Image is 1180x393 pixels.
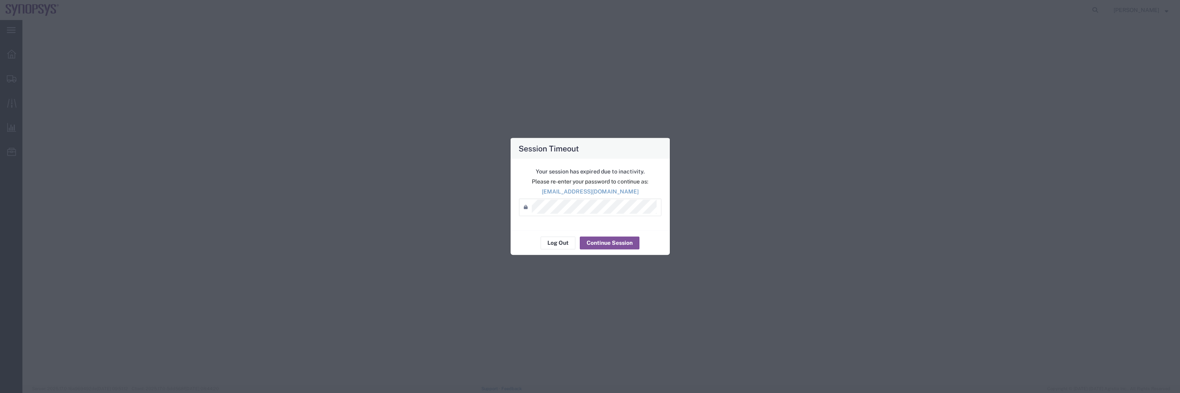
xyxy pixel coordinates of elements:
button: Log Out [541,236,575,249]
p: Your session has expired due to inactivity. [519,167,661,175]
button: Continue Session [580,236,639,249]
h4: Session Timeout [519,142,579,154]
p: Please re-enter your password to continue as: [519,177,661,185]
p: [EMAIL_ADDRESS][DOMAIN_NAME] [519,187,661,195]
